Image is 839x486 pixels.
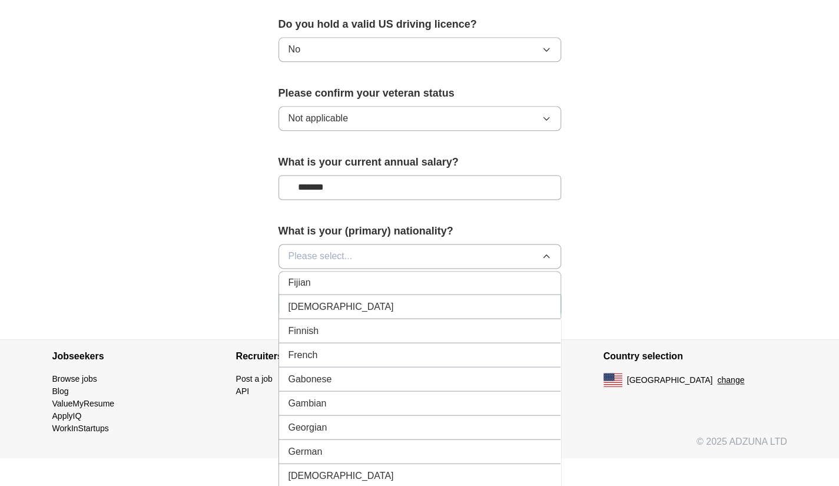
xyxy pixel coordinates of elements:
[278,244,561,269] button: Please select...
[288,111,348,125] span: Not applicable
[236,374,273,383] a: Post a job
[52,386,69,396] a: Blog
[278,16,561,32] label: Do you hold a valid US driving licence?
[278,223,561,239] label: What is your (primary) nationality?
[52,399,115,408] a: ValueMyResume
[278,37,561,62] button: No
[288,468,394,482] span: [DEMOGRAPHIC_DATA]
[603,340,787,373] h4: Country selection
[288,299,394,313] span: [DEMOGRAPHIC_DATA]
[278,106,561,131] button: Not applicable
[278,85,561,101] label: Please confirm your veteran status
[288,42,300,57] span: No
[278,154,561,170] label: What is your current annual salary?
[43,435,797,458] div: © 2025 ADZUNA LTD
[288,396,327,410] span: Gambian
[288,420,327,434] span: Georgian
[288,323,319,338] span: Finnish
[288,444,323,458] span: German
[288,348,318,362] span: French
[288,372,332,386] span: Gabonese
[603,373,622,387] img: US flag
[52,411,82,421] a: ApplyIQ
[717,374,744,386] button: change
[627,374,713,386] span: [GEOGRAPHIC_DATA]
[52,424,109,433] a: WorkInStartups
[288,275,311,289] span: Fijian
[236,386,250,396] a: API
[288,249,353,263] span: Please select...
[52,374,97,383] a: Browse jobs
